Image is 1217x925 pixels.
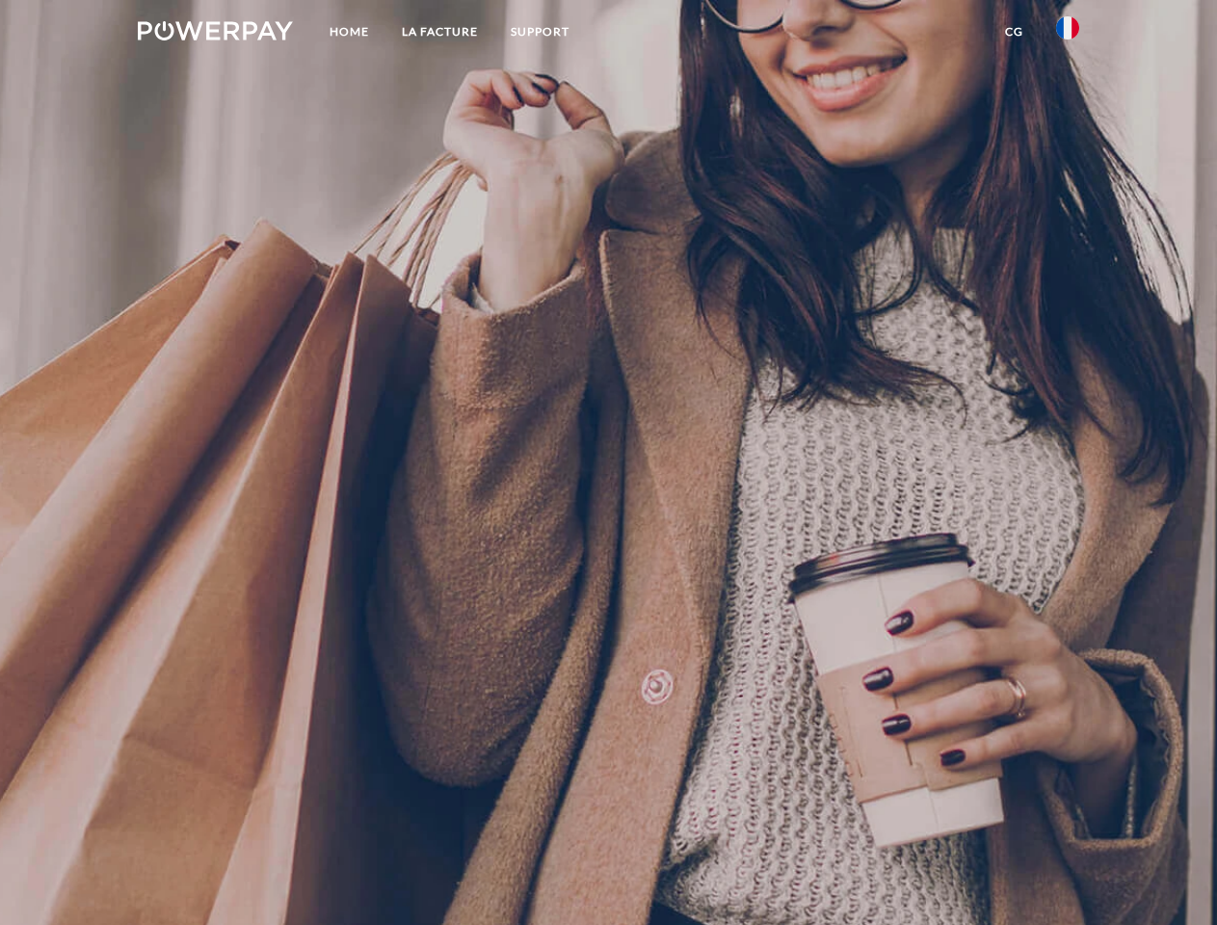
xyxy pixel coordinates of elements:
[989,14,1040,49] a: CG
[138,21,293,40] img: logo-powerpay-white.svg
[313,14,385,49] a: Home
[494,14,586,49] a: Support
[1056,16,1079,40] img: fr
[385,14,494,49] a: LA FACTURE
